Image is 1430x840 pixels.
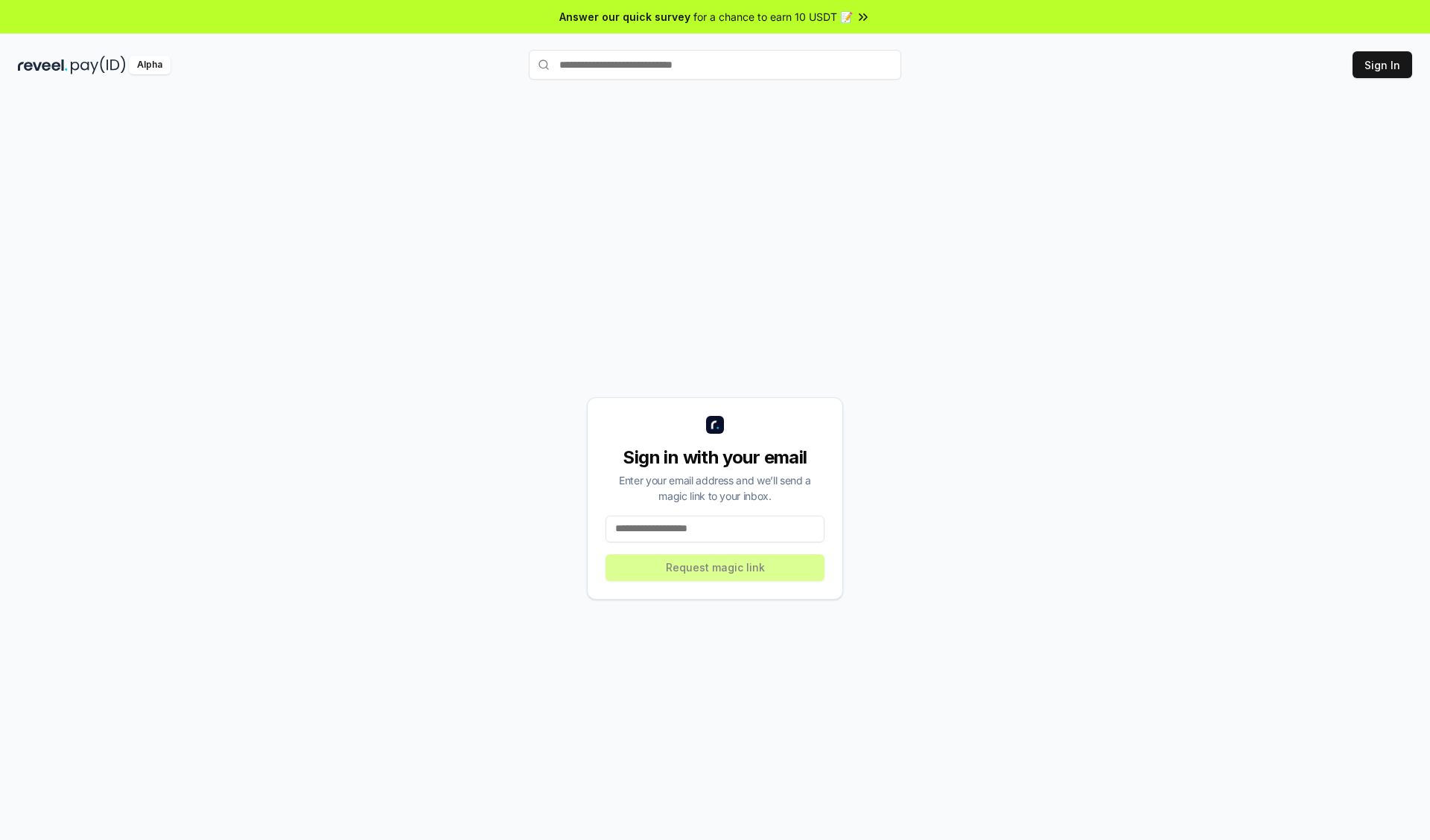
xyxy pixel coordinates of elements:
div: Enter your email address and we’ll send a magic link to your inbox. [606,472,824,504]
img: pay_id [71,56,126,74]
div: Alpha [129,56,171,74]
span: for a chance to earn 10 USDT 📝 [693,9,853,25]
span: Answer our quick survey [559,9,690,25]
div: Sign in with your email [606,446,824,469]
button: Sign In [1353,51,1412,78]
img: logo_small [706,416,724,434]
img: reveel_dark [18,56,68,74]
